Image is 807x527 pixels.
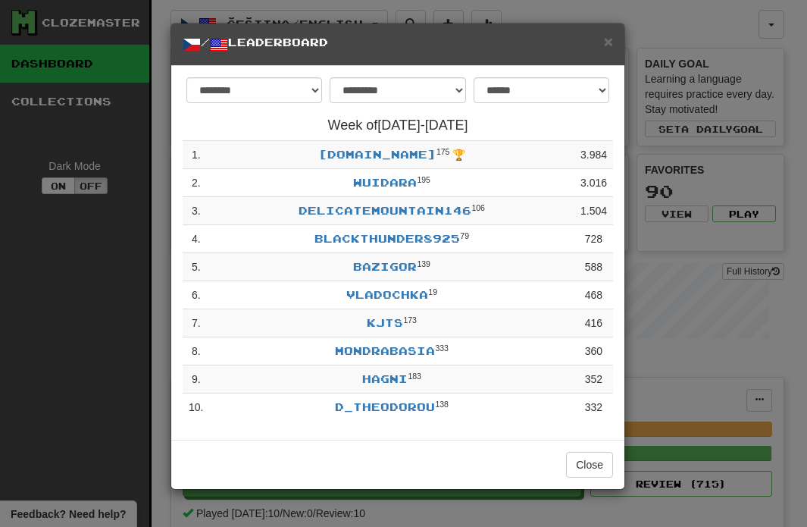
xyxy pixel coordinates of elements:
[183,141,209,169] td: 1 .
[183,365,209,394] td: 9 .
[318,148,436,161] a: [DOMAIN_NAME]
[604,33,613,49] button: Close
[183,118,613,133] h4: Week of [DATE] - [DATE]
[435,400,449,409] sup: Level 138
[574,253,613,281] td: 588
[566,452,613,478] button: Close
[574,394,613,422] td: 332
[574,365,613,394] td: 352
[183,197,209,225] td: 3 .
[183,281,209,309] td: 6 .
[346,288,428,301] a: vladochka
[604,33,613,50] span: ×
[574,309,613,337] td: 416
[362,372,408,385] a: HAGNi
[183,35,613,54] h5: / Leaderboard
[183,253,209,281] td: 5 .
[183,225,209,253] td: 4 .
[183,169,209,197] td: 2 .
[417,175,430,184] sup: Level 195
[335,344,435,357] a: mondrabasia
[183,394,209,422] td: 10 .
[314,232,460,245] a: BlackThunder8925
[574,197,613,225] td: 1.504
[353,176,417,189] a: Wuidara
[353,260,417,273] a: bazigor
[435,343,449,353] sup: Level 333
[452,149,465,161] span: 🏆
[183,337,209,365] td: 8 .
[428,287,437,296] sup: Level 19
[574,225,613,253] td: 728
[403,315,417,325] sup: Level 173
[183,309,209,337] td: 7 .
[471,203,485,212] sup: Level 106
[367,316,403,329] a: kjts
[574,337,613,365] td: 360
[408,372,421,381] sup: Level 183
[574,281,613,309] td: 468
[335,400,435,413] a: d_theodorou
[436,147,450,156] sup: Level 175
[299,204,471,217] a: DelicateMountain146
[460,231,469,240] sup: Level 79
[574,169,613,197] td: 3.016
[574,141,613,169] td: 3.984
[417,259,430,268] sup: Level 139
